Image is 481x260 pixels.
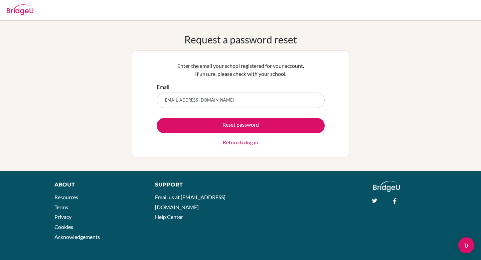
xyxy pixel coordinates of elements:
[184,33,297,45] h1: Request a password reset
[157,118,325,133] button: Reset password
[7,4,33,15] img: Bridge-U
[155,214,183,220] a: Help Center
[157,83,169,91] label: Email
[54,234,100,240] a: Acknowledgements
[155,181,234,189] div: Support
[157,62,325,78] p: Enter the email your school registered for your account. If unsure, please check with your school.
[458,237,474,253] div: Open Intercom Messenger
[223,138,258,146] a: Return to log in
[155,194,225,210] a: Email us at [EMAIL_ADDRESS][DOMAIN_NAME]
[373,181,400,192] img: logo_white@2x-f4f0deed5e89b7ecb1c2cc34c3e3d731f90f0f143d5ea2071677605dd97b5244.png
[54,194,78,200] a: Resources
[54,214,71,220] a: Privacy
[54,224,73,230] a: Cookies
[54,181,140,189] div: About
[54,204,68,210] a: Terms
